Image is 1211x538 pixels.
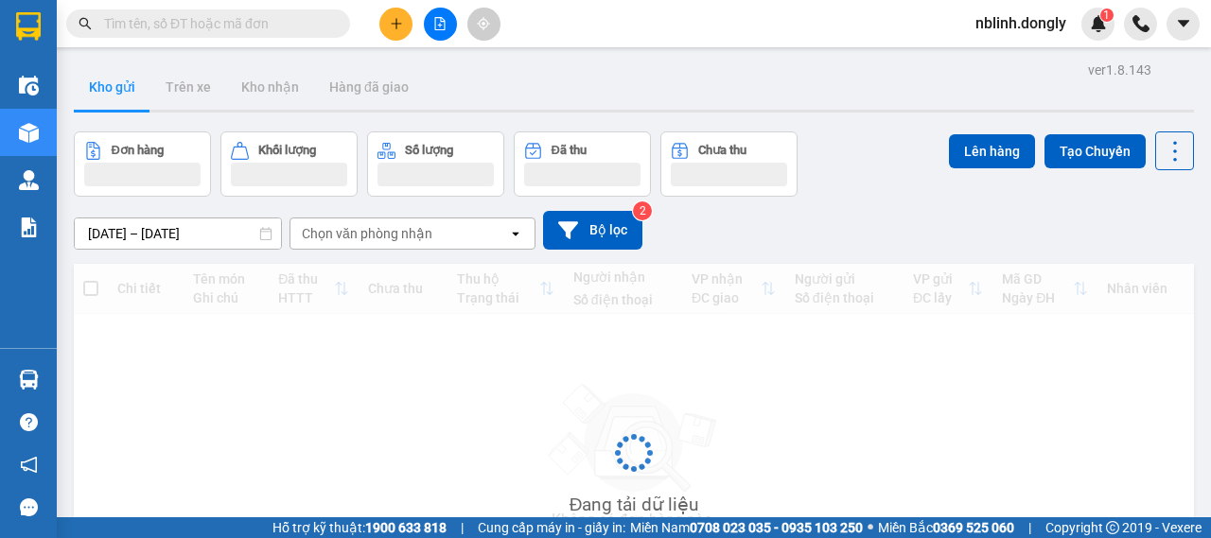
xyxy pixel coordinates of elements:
button: caret-down [1167,8,1200,41]
img: warehouse-icon [19,76,39,95]
div: ver 1.8.143 [1088,60,1151,80]
button: Lên hàng [949,134,1035,168]
input: Tìm tên, số ĐT hoặc mã đơn [104,13,327,34]
button: Kho gửi [74,64,150,110]
button: aim [467,8,500,41]
span: Hỗ trợ kỹ thuật: [272,517,447,538]
button: Số lượng [367,131,504,197]
img: warehouse-icon [19,170,39,190]
sup: 2 [633,201,652,220]
strong: 1900 633 818 [365,520,447,535]
button: Hàng đã giao [314,64,424,110]
span: Miền Bắc [878,517,1014,538]
svg: open [508,226,523,241]
span: notification [20,456,38,474]
button: Tạo Chuyến [1044,134,1146,168]
img: phone-icon [1132,15,1150,32]
span: 1 [1103,9,1110,22]
span: aim [477,17,490,30]
span: search [79,17,92,30]
div: Đã thu [552,144,587,157]
strong: 0369 525 060 [933,520,1014,535]
input: Select a date range. [75,218,281,249]
span: message [20,498,38,516]
button: Đơn hàng [74,131,211,197]
button: file-add [424,8,457,41]
img: warehouse-icon [19,123,39,143]
span: Miền Nam [630,517,863,538]
span: Cung cấp máy in - giấy in: [478,517,625,538]
div: Số lượng [405,144,453,157]
span: | [1028,517,1031,538]
span: | [461,517,464,538]
span: ⚪️ [868,524,873,531]
span: plus [390,17,403,30]
button: Chưa thu [660,131,798,197]
img: logo-vxr [16,12,41,41]
div: Chưa thu [698,144,746,157]
div: Đang tải dữ liệu [570,491,699,519]
strong: 0708 023 035 - 0935 103 250 [690,520,863,535]
div: Khối lượng [258,144,316,157]
span: question-circle [20,413,38,431]
sup: 1 [1100,9,1114,22]
div: Chọn văn phòng nhận [302,224,432,243]
button: Trên xe [150,64,226,110]
button: Kho nhận [226,64,314,110]
button: Khối lượng [220,131,358,197]
button: Đã thu [514,131,651,197]
div: Đơn hàng [112,144,164,157]
span: copyright [1106,521,1119,534]
span: file-add [433,17,447,30]
img: icon-new-feature [1090,15,1107,32]
span: caret-down [1175,15,1192,32]
img: warehouse-icon [19,370,39,390]
span: nblinh.dongly [960,11,1081,35]
button: plus [379,8,412,41]
img: solution-icon [19,217,39,237]
button: Bộ lọc [543,211,642,250]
